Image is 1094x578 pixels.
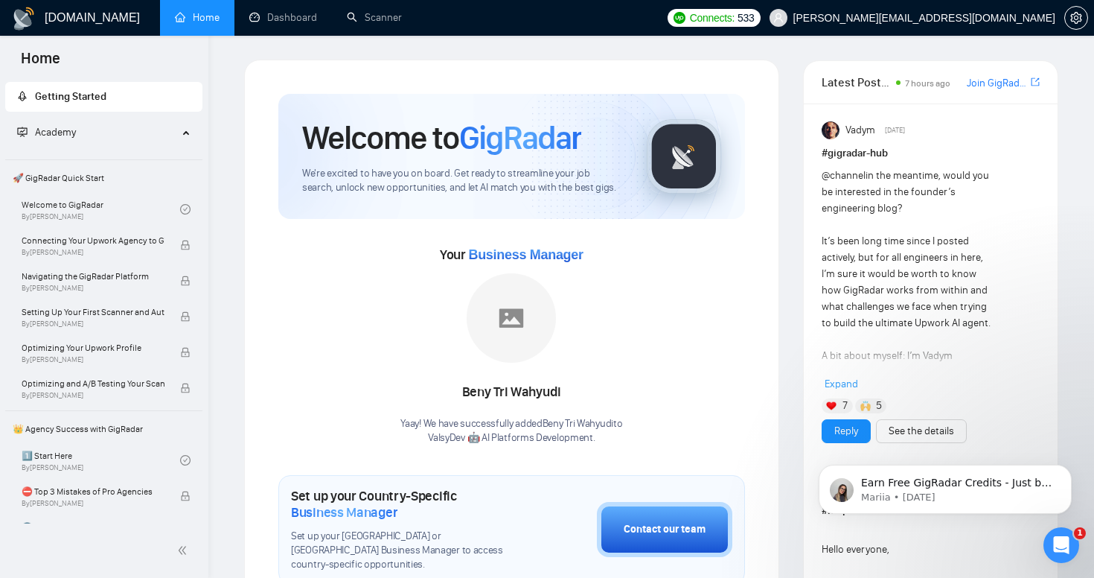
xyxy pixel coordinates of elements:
span: Business Manager [291,504,397,521]
img: gigradar-logo.png [647,119,721,194]
span: lock [180,276,191,286]
a: Reply [834,423,858,439]
span: GigRadar [459,118,581,158]
span: ⛔ Top 3 Mistakes of Pro Agencies [22,484,164,499]
span: check-circle [180,204,191,215]
span: 7 [842,398,848,413]
span: Connects: [690,10,735,26]
button: setting [1064,6,1088,30]
img: 🙌 [860,401,871,411]
span: check-circle [180,455,191,466]
h1: Set up your Country-Specific [291,488,522,521]
div: Beny Tri Wahyudi [400,380,622,405]
a: Join GigRadar Slack Community [967,75,1028,92]
iframe: Intercom live chat [1043,527,1079,563]
button: Contact our team [597,502,732,557]
span: export [1031,76,1040,88]
span: Latest Posts from the GigRadar Community [822,73,892,92]
span: Your [440,247,583,263]
span: 👑 Agency Success with GigRadar [7,414,201,444]
span: 🌚 Rookie Traps for New Agencies [22,520,164,535]
span: lock [180,240,191,250]
button: Reply [822,419,871,443]
span: Vadym [845,122,875,139]
a: dashboardDashboard [249,11,317,24]
span: By [PERSON_NAME] [22,499,164,508]
span: Academy [35,126,76,139]
div: Contact our team [624,521,706,538]
span: Business Manager [468,247,583,262]
a: homeHome [175,11,220,24]
span: Set up your [GEOGRAPHIC_DATA] or [GEOGRAPHIC_DATA] Business Manager to access country-specific op... [291,530,522,572]
span: 1 [1074,527,1086,539]
span: By [PERSON_NAME] [22,391,164,400]
span: 🚀 GigRadar Quick Start [7,163,201,193]
a: See the details [889,423,954,439]
h1: Welcome to [302,118,581,158]
div: Yaay! We have successfully added Beny Tri Wahyudi to [400,417,622,445]
span: Academy [17,126,76,139]
span: double-left [177,543,192,558]
span: 5 [876,398,882,413]
h1: # gigradar-hub [822,145,1040,162]
span: Navigating the GigRadar Platform [22,269,164,284]
span: By [PERSON_NAME] [22,284,164,293]
button: See the details [876,419,967,443]
span: Expand [825,378,858,390]
span: Earn Free GigRadar Credits - Just by Sharing Your Story! 💬 Want more credits for sending proposal... [65,43,257,410]
span: 7 hours ago [905,78,950,89]
img: ❤️ [826,401,837,411]
span: By [PERSON_NAME] [22,355,164,364]
img: Vadym [822,121,839,139]
span: Home [9,48,72,79]
a: searchScanner [347,11,402,24]
span: We're excited to have you on board. Get ready to streamline your job search, unlock new opportuni... [302,167,623,195]
span: @channel [822,169,866,182]
span: lock [180,491,191,501]
span: By [PERSON_NAME] [22,320,164,328]
span: lock [180,383,191,393]
p: ValsyDev 🤖 AI Platforms Development . [400,431,622,445]
span: lock [180,347,191,358]
span: rocket [17,91,28,101]
span: [DATE] [885,124,905,137]
li: Getting Started [5,82,202,112]
img: upwork-logo.png [674,12,685,24]
a: Welcome to GigRadarBy[PERSON_NAME] [22,193,180,226]
span: Connecting Your Upwork Agency to GigRadar [22,233,164,248]
span: lock [180,311,191,322]
span: Getting Started [35,90,106,103]
span: user [773,13,784,23]
span: Setting Up Your First Scanner and Auto-Bidder [22,305,164,320]
p: Message from Mariia, sent 2d ago [65,57,257,71]
img: logo [12,7,36,31]
span: Optimizing Your Upwork Profile [22,340,164,355]
span: 533 [738,10,754,26]
a: setting [1064,12,1088,24]
a: 1️⃣ Start HereBy[PERSON_NAME] [22,444,180,477]
span: By [PERSON_NAME] [22,248,164,257]
span: Optimizing and A/B Testing Your Scanner for Better Results [22,376,164,391]
span: fund-projection-screen [17,127,28,137]
iframe: Intercom notifications message [796,433,1094,538]
img: placeholder.png [467,273,556,363]
a: export [1031,75,1040,89]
